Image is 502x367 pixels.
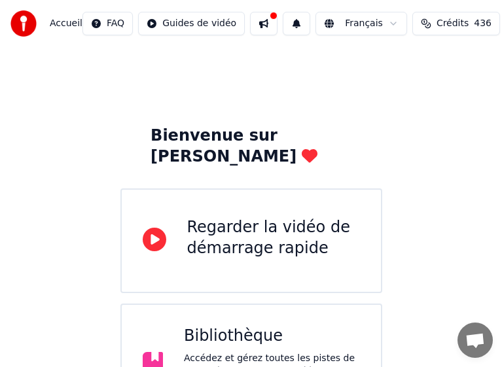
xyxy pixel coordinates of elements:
[457,323,493,358] div: Ouvrir le chat
[474,17,492,30] span: 436
[10,10,37,37] img: youka
[412,12,500,35] button: Crédits436
[138,12,245,35] button: Guides de vidéo
[50,17,82,30] nav: breadcrumb
[50,17,82,30] span: Accueil
[151,126,351,167] div: Bienvenue sur [PERSON_NAME]
[82,12,133,35] button: FAQ
[187,217,360,259] div: Regarder la vidéo de démarrage rapide
[437,17,469,30] span: Crédits
[184,326,360,347] div: Bibliothèque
